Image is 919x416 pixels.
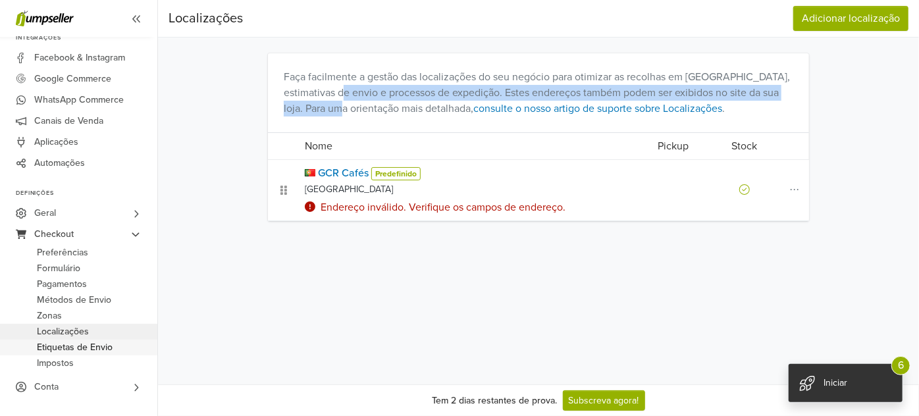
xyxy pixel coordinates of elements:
span: Automações [34,153,85,174]
span: [GEOGRAPHIC_DATA] [305,184,393,195]
span: Zonas [37,308,62,324]
span: Localizações [37,324,89,340]
div: Localizações [169,5,243,32]
a: consulte o nosso artigo de suporte sobre Localizações [473,102,722,115]
div: Tem 2 dias restantes de prova. [433,394,558,407]
a: Subscreva agora! [563,390,645,411]
div: Stock [712,138,777,154]
span: Formulário [37,261,80,276]
span: Predefinido [371,167,421,180]
span: Preferências [37,245,88,261]
span: Facebook & Instagram [34,47,125,68]
p: Integrações [16,34,157,42]
span: Iniciar [824,377,847,388]
span: Conta [34,377,59,398]
span: Canais de Venda [34,111,103,132]
img: pt.png [305,169,318,176]
span: Etiquetas de Envio [37,340,113,355]
span: Aplicações [34,132,78,153]
span: Pagamentos [37,276,87,292]
div: Pickup [641,138,706,154]
span: Métodos de Envio [37,292,111,308]
div: Iniciar 6 [789,364,903,402]
p: Faça facilmente a gestão das localizações do seu negócio para otimizar as recolhas em [GEOGRAPHIC... [284,69,793,117]
div: Endereço inválido. Verifique os campos de endereço. [305,199,630,215]
p: Definições [16,190,157,197]
span: Checkout [34,224,74,245]
span: Impostos [37,355,74,371]
span: Geral [34,203,56,224]
span: WhatsApp Commerce [34,90,124,111]
span: 6 [891,356,910,375]
button: Adicionar localização [793,6,908,31]
div: Nome [300,138,635,154]
a: GCR Cafés [318,167,369,180]
span: Google Commerce [34,68,111,90]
